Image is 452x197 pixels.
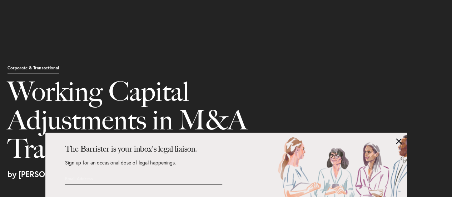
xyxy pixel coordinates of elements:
strong: by [PERSON_NAME] & [PERSON_NAME] [8,169,149,179]
strong: The Barrister is your inbox's legal liaison. [65,144,197,154]
p: Corporate & Transactional [8,66,59,74]
input: Email Address [65,172,183,184]
p: • [DATE] [8,170,411,178]
h1: Working Capital Adjustments in M&A Transactions [8,77,290,170]
p: Sign up for an occasional dose of legal happenings. [65,160,222,172]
